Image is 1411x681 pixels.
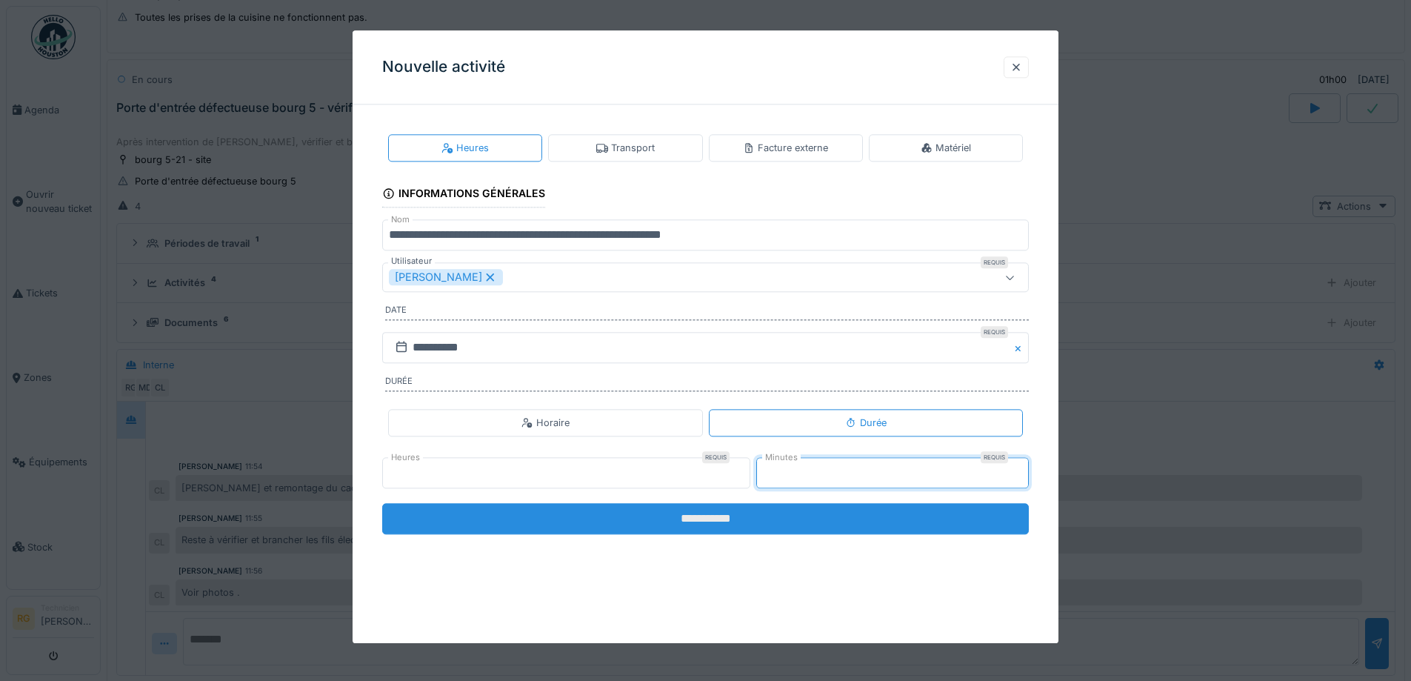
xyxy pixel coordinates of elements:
label: Minutes [762,451,801,464]
h3: Nouvelle activité [382,58,505,76]
div: Matériel [921,141,971,155]
label: Date [385,305,1029,321]
div: Facture externe [743,141,828,155]
button: Close [1013,332,1029,363]
div: Requis [702,451,730,463]
div: Informations générales [382,183,545,208]
label: Utilisateur [388,256,435,268]
div: [PERSON_NAME] [389,270,503,286]
div: Requis [981,326,1008,338]
div: Requis [981,257,1008,269]
div: Durée [845,416,887,430]
label: Durée [385,375,1029,391]
div: Heures [441,141,489,155]
div: Requis [981,451,1008,463]
div: Horaire [521,416,570,430]
div: Transport [596,141,655,155]
label: Heures [388,451,423,464]
label: Nom [388,214,413,227]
